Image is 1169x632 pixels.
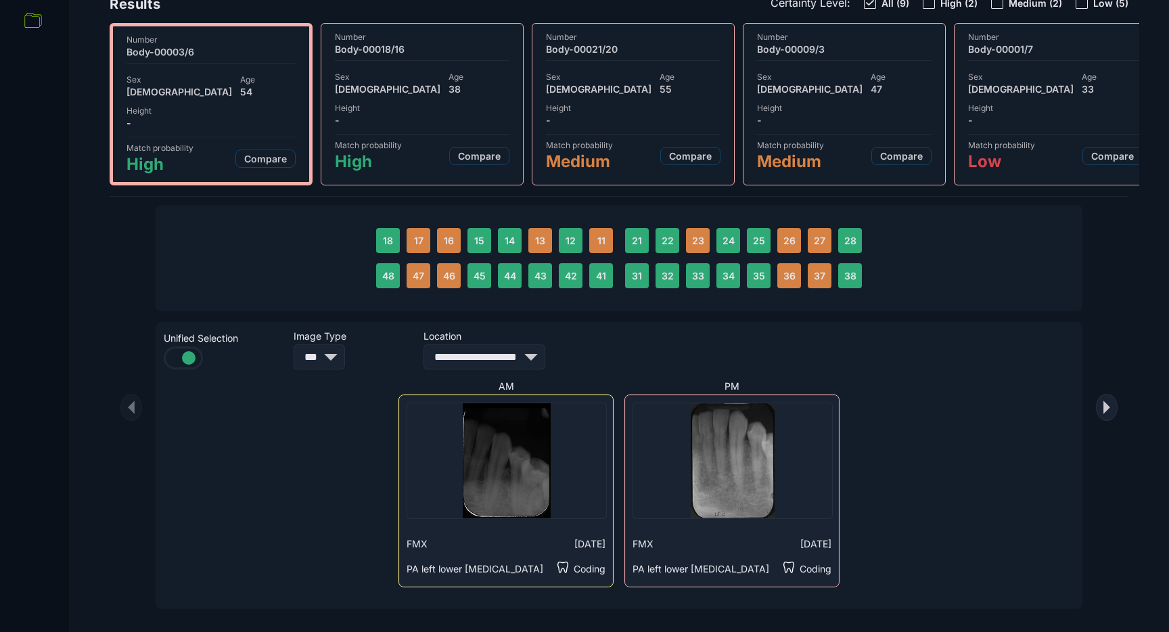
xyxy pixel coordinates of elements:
span: 55 [660,83,720,95]
span: High [127,154,193,174]
span: 41 [596,270,606,281]
span: Height [968,103,1074,113]
span: 38 [844,270,856,281]
span: 14 [505,235,515,246]
span: 26 [783,235,796,246]
span: - [968,114,1074,126]
span: Number [127,35,296,45]
span: FMX [407,538,428,549]
span: AM [499,380,514,392]
span: PA left lower [MEDICAL_DATA] [633,563,769,574]
span: 32 [662,270,674,281]
span: Height [335,103,440,113]
span: PM [725,380,739,392]
span: 35 [753,270,765,281]
span: Image Type [294,330,415,342]
span: 46 [443,270,455,281]
span: Number [546,32,720,42]
span: 42 [565,270,577,281]
span: Medium [546,152,613,171]
span: Height [757,103,863,113]
span: Number [757,32,932,42]
span: Age [660,72,720,82]
span: 33 [692,270,704,281]
span: [DATE] [574,538,605,549]
span: - [757,114,863,126]
span: Height [127,106,232,116]
button: Compare [449,147,509,165]
span: Height [546,103,651,113]
span: Compare [1091,150,1134,162]
span: [DEMOGRAPHIC_DATA] [968,83,1074,95]
span: Sex [127,74,232,85]
span: Unified Selection [164,332,285,344]
span: Coding [574,563,605,574]
span: 17 [414,235,423,246]
span: 25 [753,235,765,246]
span: Compare [244,153,287,164]
span: Number [335,32,509,42]
span: 11 [597,235,605,246]
span: - [127,117,232,129]
span: Sex [546,72,651,82]
span: [DEMOGRAPHIC_DATA] [127,86,232,97]
button: Compare [660,147,720,165]
span: 38 [449,83,509,95]
span: Age [240,74,296,85]
span: 24 [723,235,735,246]
span: Age [449,72,509,82]
span: 45 [474,270,486,281]
span: 12 [566,235,576,246]
span: Body-00018/16 [335,43,509,55]
span: PA left lower [MEDICAL_DATA] [407,563,543,574]
span: Body-00003/6 [127,46,296,58]
span: Sex [335,72,440,82]
span: Age [1082,72,1143,82]
span: Compare [880,150,923,162]
span: [DEMOGRAPHIC_DATA] [546,83,651,95]
span: 21 [632,235,642,246]
span: Number [968,32,1143,42]
span: Match probability [968,140,1035,150]
span: 22 [662,235,674,246]
span: 28 [844,235,856,246]
span: 47 [871,83,932,95]
span: 18 [383,235,393,246]
span: 15 [474,235,484,246]
span: Match probability [546,140,613,150]
span: Body-00001/7 [968,43,1143,55]
span: 16 [444,235,454,246]
span: Medium [757,152,824,171]
span: Match probability [757,140,824,150]
button: Compare [871,147,932,165]
span: 34 [723,270,735,281]
span: Location [423,330,545,342]
span: 44 [504,270,516,281]
span: Body-00021/20 [546,43,720,55]
span: 31 [632,270,642,281]
span: High [335,152,402,171]
span: 43 [534,270,547,281]
span: Match probability [127,143,193,153]
button: Compare [235,150,296,168]
button: Compare [1082,147,1143,165]
span: 47 [413,270,424,281]
span: [DEMOGRAPHIC_DATA] [335,83,440,95]
span: 36 [783,270,796,281]
span: [DATE] [800,538,831,549]
span: 23 [692,235,704,246]
span: 37 [814,270,825,281]
span: Body-00009/3 [757,43,932,55]
span: 27 [814,235,825,246]
span: FMX [633,538,654,549]
span: [DEMOGRAPHIC_DATA] [757,83,863,95]
span: Compare [458,150,501,162]
span: Compare [669,150,712,162]
span: - [546,114,651,126]
span: 13 [535,235,545,246]
span: Match probability [335,140,402,150]
span: Sex [968,72,1074,82]
span: Coding [800,563,831,574]
span: 33 [1082,83,1143,95]
span: 48 [382,270,394,281]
